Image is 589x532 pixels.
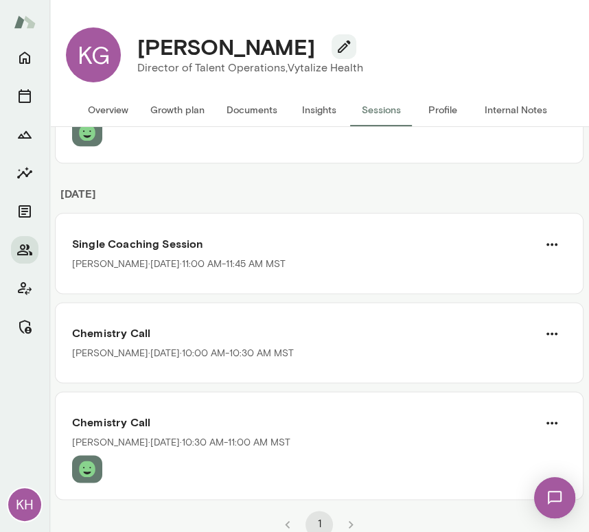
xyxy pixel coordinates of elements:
[11,44,38,71] button: Home
[288,93,350,126] button: Insights
[216,93,288,126] button: Documents
[412,93,474,126] button: Profile
[72,414,566,430] h6: Chemistry Call
[8,488,41,521] div: KH
[11,313,38,340] button: Manage
[55,185,584,213] h6: [DATE]
[11,275,38,302] button: Client app
[11,82,38,110] button: Sessions
[79,461,95,477] img: feedback
[66,27,121,82] div: KG
[137,34,315,60] h4: [PERSON_NAME]
[11,159,38,187] button: Insights
[72,325,566,341] h6: Chemistry Call
[72,235,566,252] h6: Single Coaching Session
[77,93,139,126] button: Overview
[474,93,558,126] button: Internal Notes
[14,9,36,35] img: Mento
[72,257,286,271] p: [PERSON_NAME] · [DATE] · 11:00 AM-11:45 AM MST
[11,236,38,264] button: Members
[11,121,38,148] button: Growth Plan
[11,198,38,225] button: Documents
[79,124,95,141] img: feedback
[72,347,294,360] p: [PERSON_NAME] · [DATE] · 10:00 AM-10:30 AM MST
[350,93,412,126] button: Sessions
[139,93,216,126] button: Growth plan
[137,60,363,76] p: Director of Talent Operations, Vytalize Health
[72,436,290,450] p: [PERSON_NAME] · [DATE] · 10:30 AM-11:00 AM MST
